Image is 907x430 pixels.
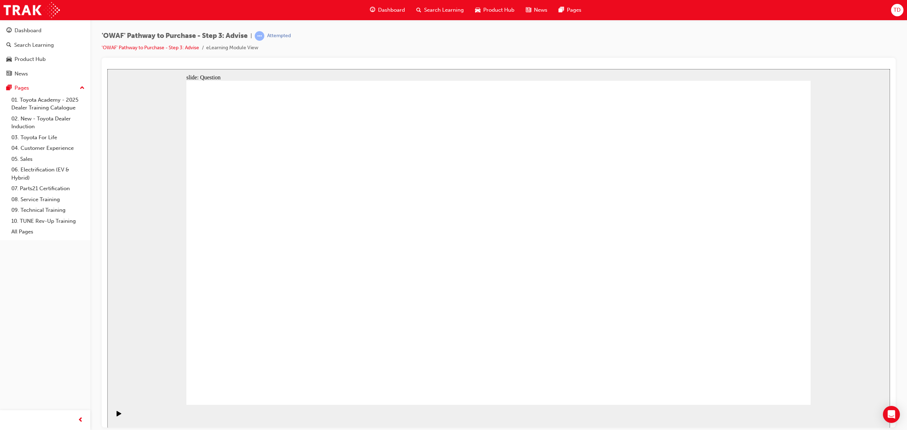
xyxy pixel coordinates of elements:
a: guage-iconDashboard [364,3,411,17]
a: news-iconNews [520,3,553,17]
a: 04. Customer Experience [9,143,88,154]
span: pages-icon [6,85,12,91]
span: news-icon [6,71,12,77]
span: Pages [567,6,581,14]
span: guage-icon [370,6,375,15]
div: Search Learning [14,41,54,49]
span: Search Learning [424,6,464,14]
button: Pages [3,81,88,95]
a: search-iconSearch Learning [411,3,469,17]
a: pages-iconPages [553,3,587,17]
div: Attempted [267,33,291,39]
a: Search Learning [3,39,88,52]
span: up-icon [80,84,85,93]
li: eLearning Module View [206,44,258,52]
button: Play (Ctrl+Alt+P) [4,341,16,353]
span: 'OWAF' Pathway to Purchase - Step 3: Advise [102,32,248,40]
span: News [534,6,547,14]
a: Product Hub [3,53,88,66]
span: guage-icon [6,28,12,34]
a: Dashboard [3,24,88,37]
div: Open Intercom Messenger [883,406,900,423]
div: News [15,70,28,78]
a: 03. Toyota For Life [9,132,88,143]
div: Dashboard [15,27,41,35]
span: Dashboard [378,6,405,14]
span: search-icon [6,42,11,49]
span: car-icon [6,56,12,63]
a: 05. Sales [9,154,88,165]
span: news-icon [526,6,531,15]
span: pages-icon [559,6,564,15]
a: All Pages [9,226,88,237]
a: 'OWAF' Pathway to Purchase - Step 3: Advise [102,45,199,51]
a: 02. New - Toyota Dealer Induction [9,113,88,132]
a: News [3,67,88,80]
span: | [250,32,252,40]
img: Trak [4,2,60,18]
button: DashboardSearch LearningProduct HubNews [3,23,88,81]
button: TD [891,4,903,16]
a: 09. Technical Training [9,205,88,216]
a: 10. TUNE Rev-Up Training [9,216,88,227]
span: car-icon [475,6,480,15]
span: prev-icon [78,416,83,425]
div: playback controls [4,336,16,359]
div: Pages [15,84,29,92]
div: Product Hub [15,55,46,63]
span: learningRecordVerb_ATTEMPT-icon [255,31,264,41]
span: search-icon [416,6,421,15]
a: car-iconProduct Hub [469,3,520,17]
span: TD [894,6,901,14]
span: Product Hub [483,6,514,14]
a: 06. Electrification (EV & Hybrid) [9,164,88,183]
a: 08. Service Training [9,194,88,205]
a: 07. Parts21 Certification [9,183,88,194]
a: 01. Toyota Academy - 2025 Dealer Training Catalogue [9,95,88,113]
